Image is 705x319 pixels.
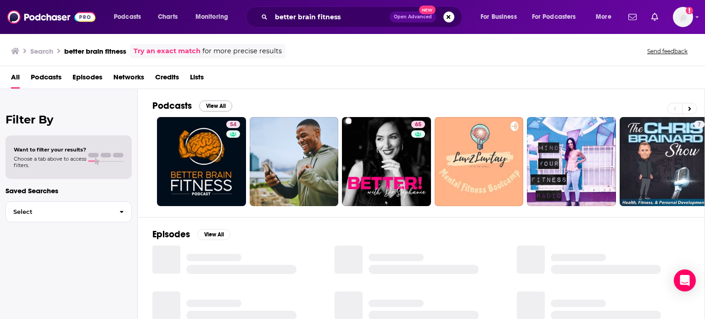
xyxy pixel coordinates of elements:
[474,10,528,24] button: open menu
[674,269,696,291] div: Open Intercom Messenger
[158,11,178,23] span: Charts
[134,46,201,56] a: Try an exact match
[114,11,141,23] span: Podcasts
[196,11,228,23] span: Monitoring
[342,117,431,206] a: 65
[6,113,132,126] h2: Filter By
[155,70,179,89] a: Credits
[589,10,623,24] button: open menu
[30,47,53,56] h3: Search
[6,186,132,195] p: Saved Searches
[6,201,132,222] button: Select
[6,209,112,215] span: Select
[7,8,95,26] img: Podchaser - Follow, Share and Rate Podcasts
[230,120,236,129] span: 54
[202,46,282,56] span: for more precise results
[113,70,144,89] a: Networks
[14,156,86,168] span: Choose a tab above to access filters.
[390,11,436,22] button: Open AdvancedNew
[394,15,432,19] span: Open Advanced
[31,70,62,89] a: Podcasts
[481,11,517,23] span: For Business
[152,100,192,112] h2: Podcasts
[197,229,230,240] button: View All
[686,7,693,14] svg: Add a profile image
[152,229,190,240] h2: Episodes
[11,70,20,89] a: All
[152,100,232,112] a: PodcastsView All
[152,10,183,24] a: Charts
[14,146,86,153] span: Want to filter your results?
[596,11,611,23] span: More
[648,9,662,25] a: Show notifications dropdown
[532,11,576,23] span: For Podcasters
[625,9,640,25] a: Show notifications dropdown
[644,47,690,55] button: Send feedback
[189,10,240,24] button: open menu
[190,70,204,89] a: Lists
[694,121,705,128] a: 7
[64,47,126,56] h3: better brain fitness
[411,121,425,128] a: 65
[526,10,589,24] button: open menu
[673,7,693,27] img: User Profile
[157,117,246,206] a: 54
[255,6,471,28] div: Search podcasts, credits, & more...
[152,229,230,240] a: EpisodesView All
[673,7,693,27] button: Show profile menu
[199,101,232,112] button: View All
[415,120,421,129] span: 65
[107,10,153,24] button: open menu
[226,121,240,128] a: 54
[673,7,693,27] span: Logged in as notablypr2
[419,6,436,14] span: New
[698,120,701,129] span: 7
[73,70,102,89] a: Episodes
[271,10,390,24] input: Search podcasts, credits, & more...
